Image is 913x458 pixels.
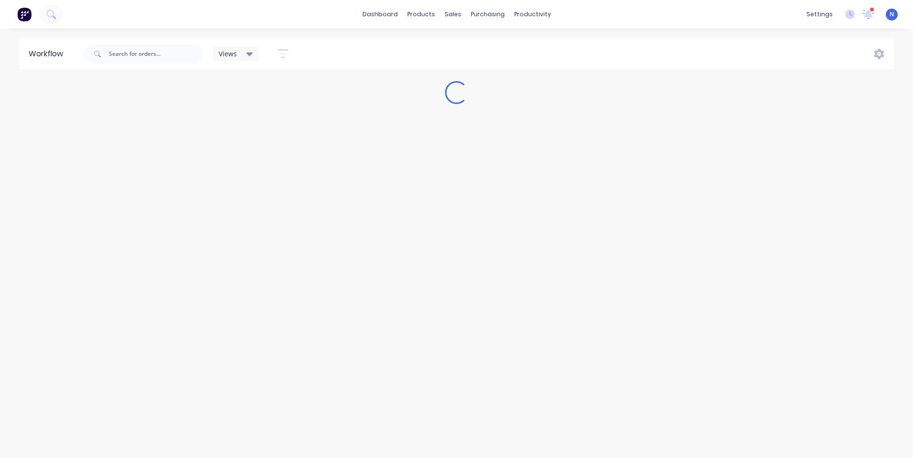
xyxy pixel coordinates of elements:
div: sales [440,7,466,21]
div: settings [802,7,838,21]
div: purchasing [466,7,510,21]
img: Factory [17,7,32,21]
div: products [403,7,440,21]
input: Search for orders... [109,44,203,63]
span: N [890,10,894,19]
a: dashboard [358,7,403,21]
div: Workflow [29,48,68,60]
div: productivity [510,7,556,21]
span: Views [219,49,237,59]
